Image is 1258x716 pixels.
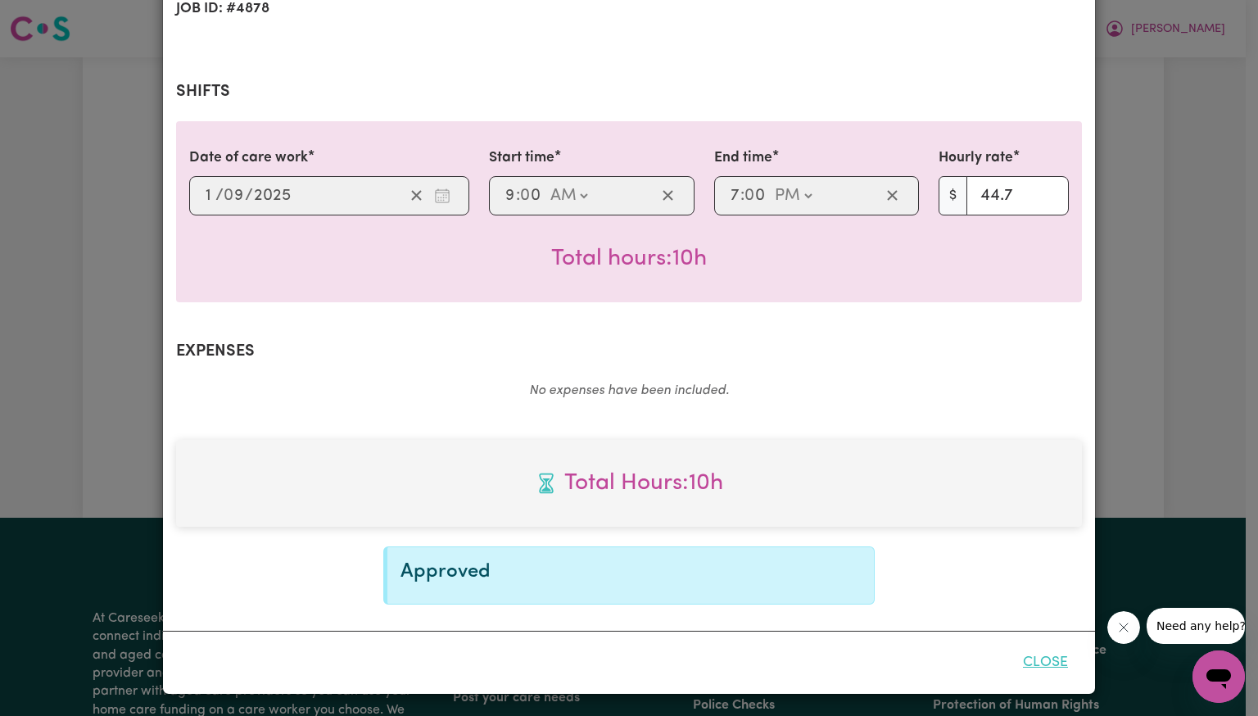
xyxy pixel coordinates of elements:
[1107,611,1140,644] iframe: Close message
[176,82,1082,102] h2: Shifts
[744,188,754,204] span: 0
[1147,608,1245,644] iframe: Message from company
[400,562,491,582] span: Approved
[224,188,233,204] span: 0
[429,184,455,208] button: Enter the date of care work
[516,187,520,205] span: :
[714,147,772,169] label: End time
[521,184,542,208] input: --
[245,187,253,205] span: /
[529,384,729,397] em: No expenses have been included.
[939,176,967,215] span: $
[1192,650,1245,703] iframe: Button to launch messaging window
[224,184,245,208] input: --
[489,147,554,169] label: Start time
[551,247,707,270] span: Total hours worked: 10 hours
[745,184,767,208] input: --
[10,11,99,25] span: Need any help?
[740,187,744,205] span: :
[404,184,429,208] button: Clear date
[176,342,1082,361] h2: Expenses
[520,188,530,204] span: 0
[189,147,308,169] label: Date of care work
[1009,645,1082,681] button: Close
[253,184,292,208] input: ----
[189,466,1069,501] span: Total hours worked: 10 hours
[215,187,224,205] span: /
[939,147,1013,169] label: Hourly rate
[205,184,215,208] input: --
[505,184,516,208] input: --
[730,184,740,208] input: --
